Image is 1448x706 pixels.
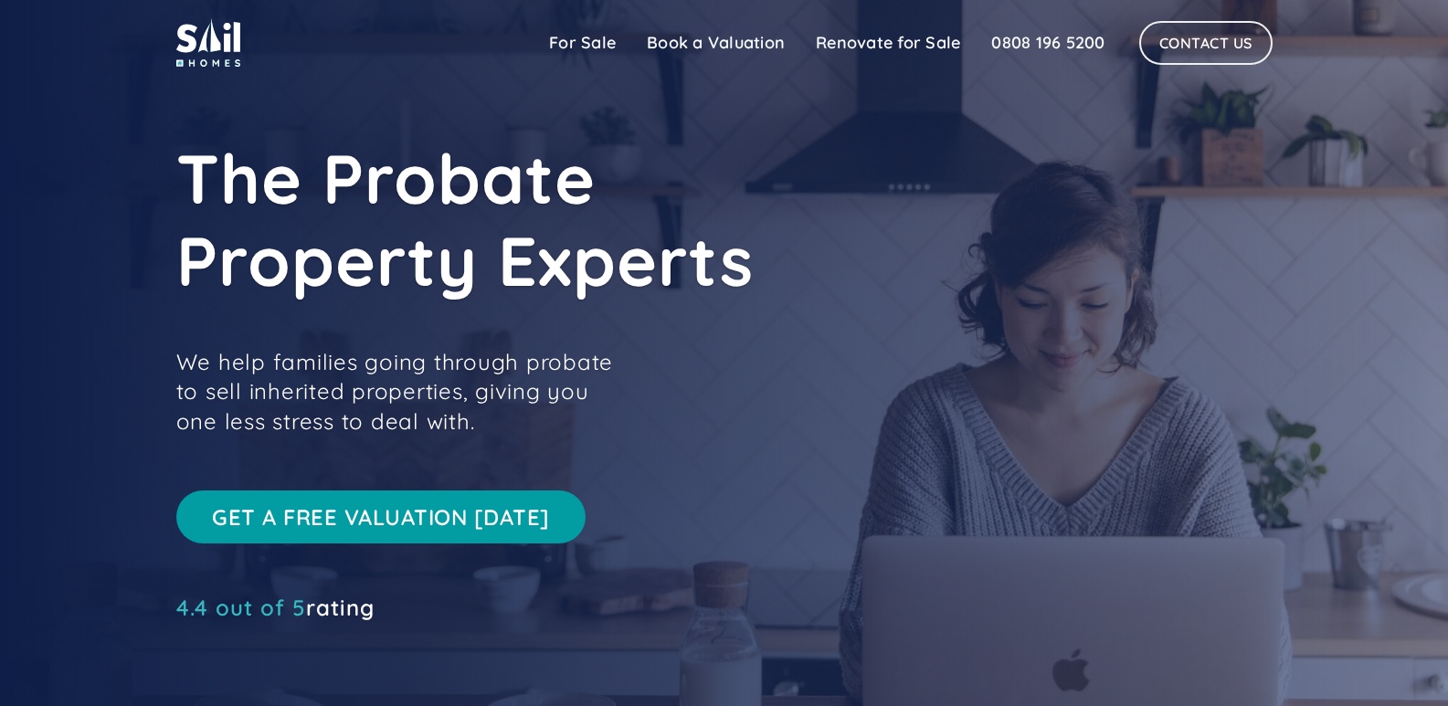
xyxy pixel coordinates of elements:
[534,25,631,61] a: For Sale
[176,594,306,621] span: 4.4 out of 5
[800,25,976,61] a: Renovate for Sale
[176,490,587,543] a: Get a free valuation [DATE]
[176,137,999,301] h1: The Probate Property Experts
[1139,21,1273,65] a: Contact Us
[176,598,375,616] div: rating
[176,598,375,616] a: 4.4 out of 5rating
[976,25,1120,61] a: 0808 196 5200
[176,626,450,648] iframe: Customer reviews powered by Trustpilot
[176,18,240,67] img: sail home logo
[631,25,800,61] a: Book a Valuation
[176,347,633,436] p: We help families going through probate to sell inherited properties, giving you one less stress t...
